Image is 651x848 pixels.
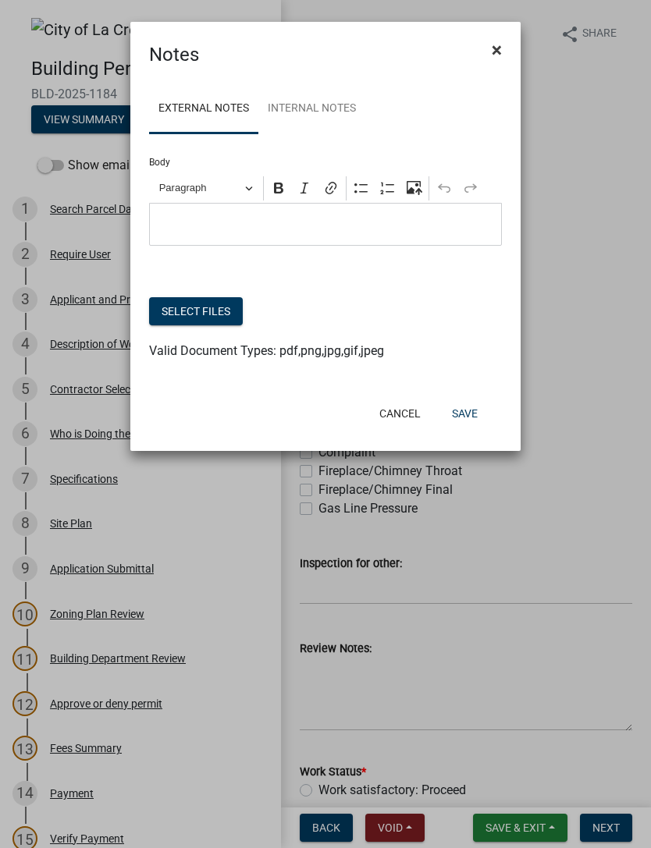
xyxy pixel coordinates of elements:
[149,173,502,203] div: Editor toolbar
[258,84,365,134] a: Internal Notes
[439,399,490,428] button: Save
[492,39,502,61] span: ×
[149,84,258,134] a: External Notes
[367,399,433,428] button: Cancel
[159,179,240,197] span: Paragraph
[479,28,514,72] button: Close
[149,297,243,325] button: Select files
[152,176,260,200] button: Paragraph, Heading
[149,343,384,358] span: Valid Document Types: pdf,png,jpg,gif,jpeg
[149,158,170,167] label: Body
[149,41,199,69] h4: Notes
[149,203,502,246] div: Editor editing area: main. Press ⌥0 for help.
